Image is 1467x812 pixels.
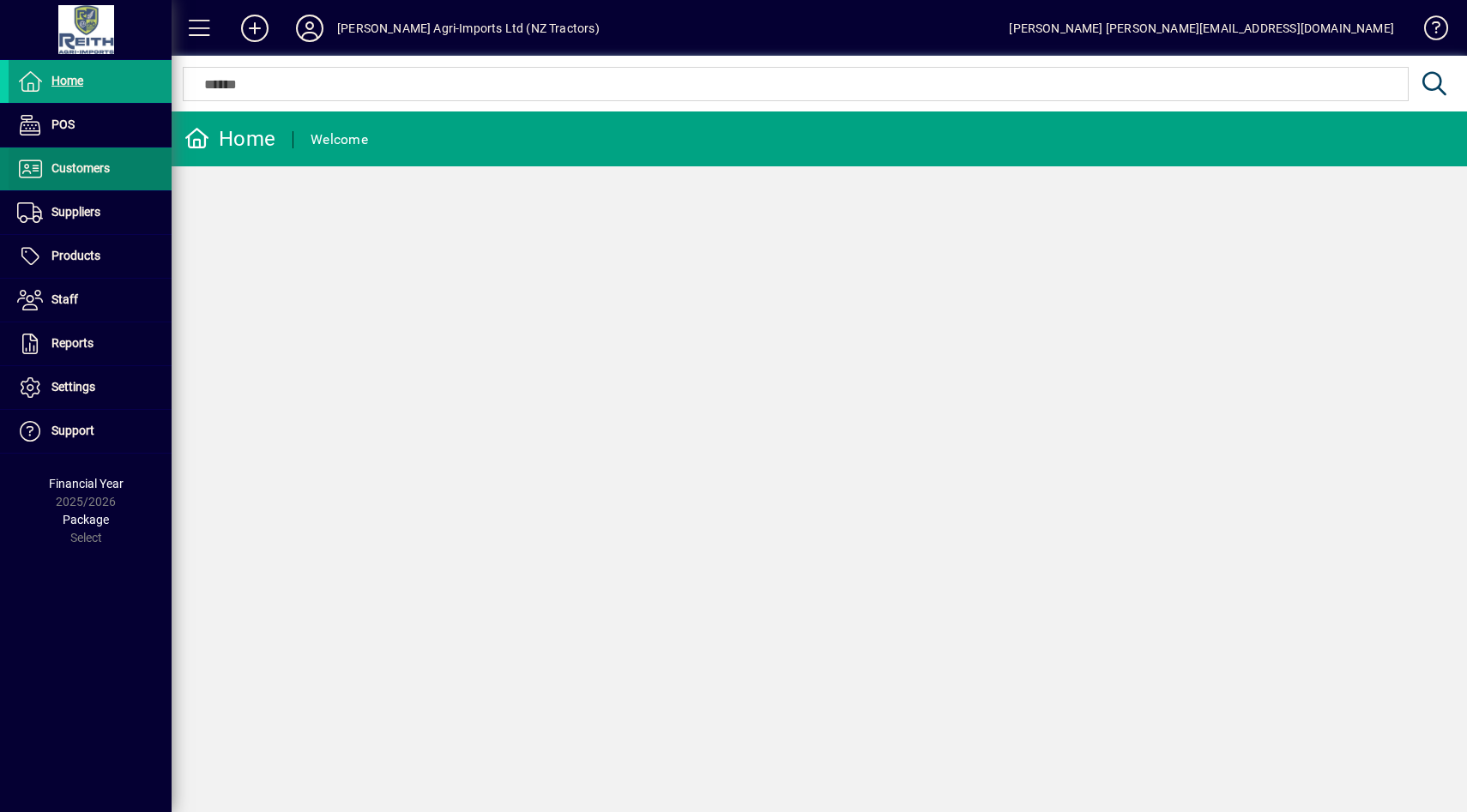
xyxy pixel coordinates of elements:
[227,13,282,44] button: Add
[9,366,172,409] a: Settings
[51,205,100,219] span: Suppliers
[63,513,109,526] span: Package
[1411,3,1446,59] a: Knowledge Base
[49,477,124,490] span: Financial Year
[51,380,95,394] span: Settings
[282,13,337,44] button: Profile
[9,191,172,234] a: Suppliers
[9,410,172,453] a: Support
[51,161,110,175] span: Customers
[337,15,600,42] div: [PERSON_NAME] Agri-Imports Ltd (NZ Tractors)
[51,249,100,262] span: Products
[9,322,172,365] a: Reports
[1009,15,1394,42] div: [PERSON_NAME] [PERSON_NAME][EMAIL_ADDRESS][DOMAIN_NAME]
[51,424,94,437] span: Support
[9,147,172,190] a: Customers
[51,74,83,87] span: Home
[51,117,75,131] span: POS
[9,279,172,322] a: Staff
[9,104,172,147] a: POS
[9,235,172,278] a: Products
[51,292,78,306] span: Staff
[184,125,275,153] div: Home
[51,336,94,350] span: Reports
[311,126,368,153] div: Welcome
